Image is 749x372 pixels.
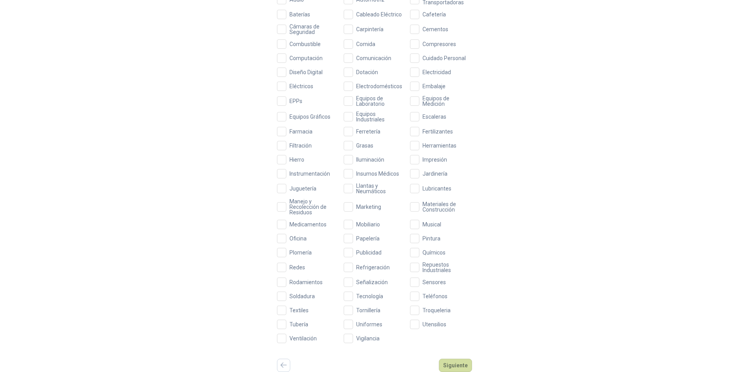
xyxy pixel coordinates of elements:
span: Publicidad [353,250,385,255]
span: Manejo y Recolección de Residuos [286,199,339,215]
span: Uniformes [353,322,385,327]
span: Jardinería [419,171,451,176]
span: Iluminación [353,157,387,162]
span: Electricidad [419,69,454,75]
span: Vigilancia [353,336,383,341]
span: Eléctricos [286,84,316,89]
span: Carpintería [353,27,387,32]
span: Diseño Digital [286,69,326,75]
span: Plomería [286,250,315,255]
span: Troqueleria [419,308,454,313]
span: Teléfonos [419,294,451,299]
span: Oficina [286,236,310,241]
span: Lubricantes [419,186,454,191]
span: Escaleras [419,114,449,119]
span: Equipos de Laboratorio [353,96,406,107]
span: Filtración [286,143,315,148]
span: Herramientas [419,143,460,148]
span: Farmacia [286,129,316,134]
span: Embalaje [419,84,449,89]
span: Textiles [286,308,312,313]
span: Insumos Médicos [353,171,402,176]
span: Soldadura [286,294,318,299]
span: Tecnología [353,294,386,299]
span: Combustible [286,41,324,47]
span: Pintura [419,236,444,241]
span: Papelería [353,236,383,241]
button: Siguiente [439,359,472,372]
span: Tubería [286,322,311,327]
span: Utensilios [419,322,449,327]
span: Ventilación [286,336,320,341]
span: Musical [419,222,444,227]
span: Grasas [353,143,376,148]
span: Materiales de Construcción [419,201,472,212]
span: Señalización [353,279,391,285]
span: Repuestos Industriales [419,262,472,273]
span: Compresores [419,41,459,47]
span: Sensores [419,279,449,285]
span: Computación [286,55,326,61]
span: EPPs [286,98,305,104]
span: Tornillería [353,308,383,313]
span: Baterías [286,12,313,17]
span: Fertilizantes [419,129,456,134]
span: Cuidado Personal [419,55,469,61]
span: Comida [353,41,378,47]
span: Electrodomésticos [353,84,405,89]
span: Comunicación [353,55,394,61]
span: Cámaras de Seguridad [286,24,339,35]
span: Equipos Gráficos [286,114,334,119]
span: Equipos Industriales [353,111,406,122]
span: Equipos de Medición [419,96,472,107]
span: Medicamentos [286,222,330,227]
span: Químicos [419,250,449,255]
span: Cableado Eléctrico [353,12,405,17]
span: Llantas y Neumáticos [353,183,406,194]
span: Ferretería [353,129,383,134]
span: Instrumentación [286,171,333,176]
span: Marketing [353,204,384,210]
span: Cafetería [419,12,449,17]
span: Impresión [419,157,450,162]
span: Hierro [286,157,307,162]
span: Cementos [419,27,451,32]
span: Refrigeración [353,265,393,270]
span: Redes [286,265,308,270]
span: Juguetería [286,186,319,191]
span: Dotación [353,69,381,75]
span: Rodamientos [286,279,326,285]
span: Mobiliario [353,222,383,227]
